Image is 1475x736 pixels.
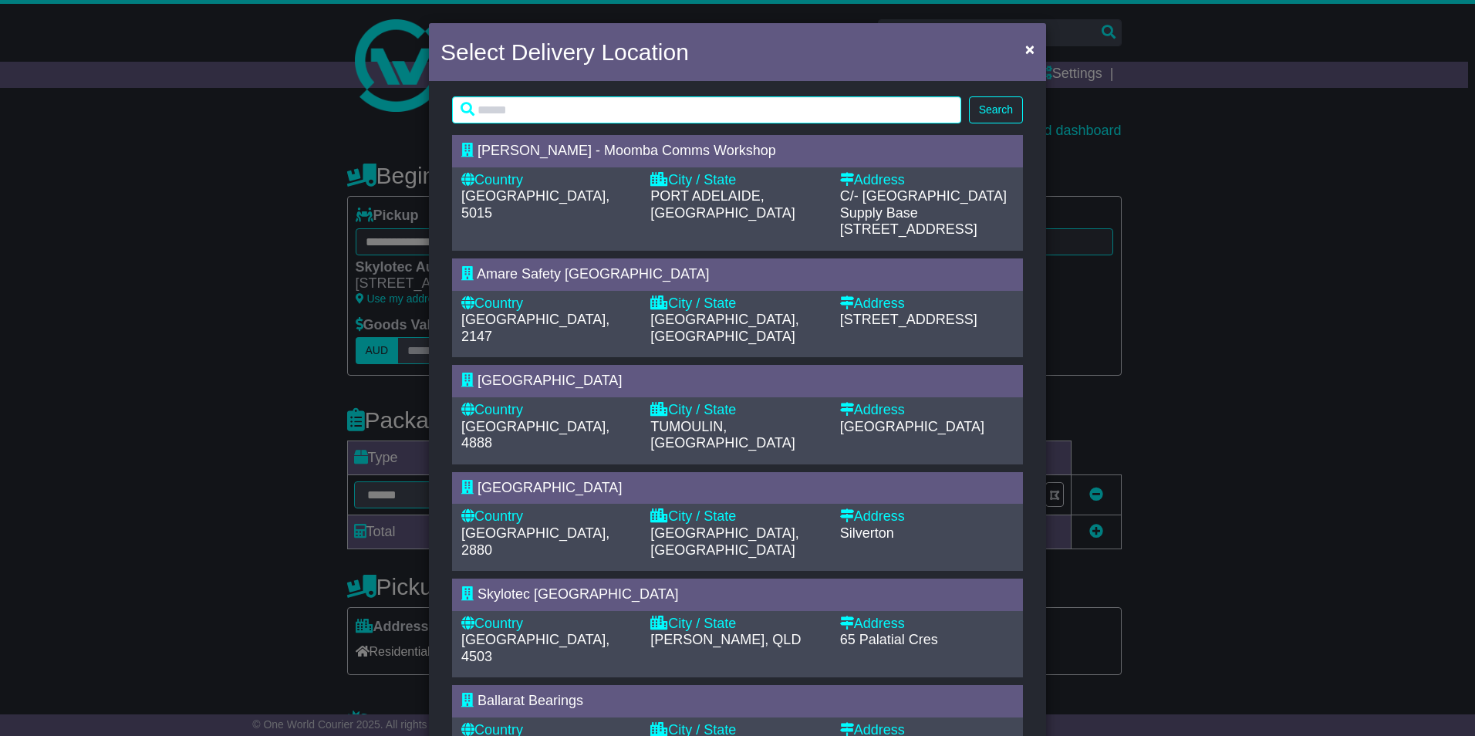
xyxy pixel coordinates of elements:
span: Ballarat Bearings [478,693,583,708]
span: 65 Palatial Cres [840,632,938,647]
div: City / State [650,616,824,633]
div: Country [461,295,635,312]
span: × [1025,40,1035,58]
span: [GEOGRAPHIC_DATA] [478,480,622,495]
span: [GEOGRAPHIC_DATA] [840,419,984,434]
span: Amare Safety [GEOGRAPHIC_DATA] [477,266,709,282]
span: [GEOGRAPHIC_DATA], 2147 [461,312,609,344]
div: Country [461,172,635,189]
div: Country [461,616,635,633]
button: Search [969,96,1023,123]
span: [GEOGRAPHIC_DATA], 2880 [461,525,609,558]
span: [STREET_ADDRESS] [840,312,977,327]
div: City / State [650,172,824,189]
h4: Select Delivery Location [440,35,689,69]
div: City / State [650,295,824,312]
span: Skylotec [GEOGRAPHIC_DATA] [478,586,678,602]
div: Address [840,616,1014,633]
div: Address [840,508,1014,525]
span: PORT ADELAIDE, [GEOGRAPHIC_DATA] [650,188,795,221]
span: Silverton [840,525,894,541]
span: [GEOGRAPHIC_DATA], 4503 [461,632,609,664]
span: [PERSON_NAME] - Moomba Comms Workshop [478,143,776,158]
div: Address [840,402,1014,419]
span: [GEOGRAPHIC_DATA], 5015 [461,188,609,221]
div: Address [840,295,1014,312]
span: [GEOGRAPHIC_DATA], [GEOGRAPHIC_DATA] [650,525,798,558]
span: C/- [GEOGRAPHIC_DATA] Supply Base [840,188,1007,221]
span: [GEOGRAPHIC_DATA], [GEOGRAPHIC_DATA] [650,312,798,344]
span: [STREET_ADDRESS] [840,221,977,237]
span: TUMOULIN, [GEOGRAPHIC_DATA] [650,419,795,451]
div: City / State [650,402,824,419]
div: Country [461,508,635,525]
span: [GEOGRAPHIC_DATA] [478,373,622,388]
div: Country [461,402,635,419]
span: [GEOGRAPHIC_DATA], 4888 [461,419,609,451]
div: City / State [650,508,824,525]
div: Address [840,172,1014,189]
button: Close [1018,33,1042,65]
span: [PERSON_NAME], QLD [650,632,801,647]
